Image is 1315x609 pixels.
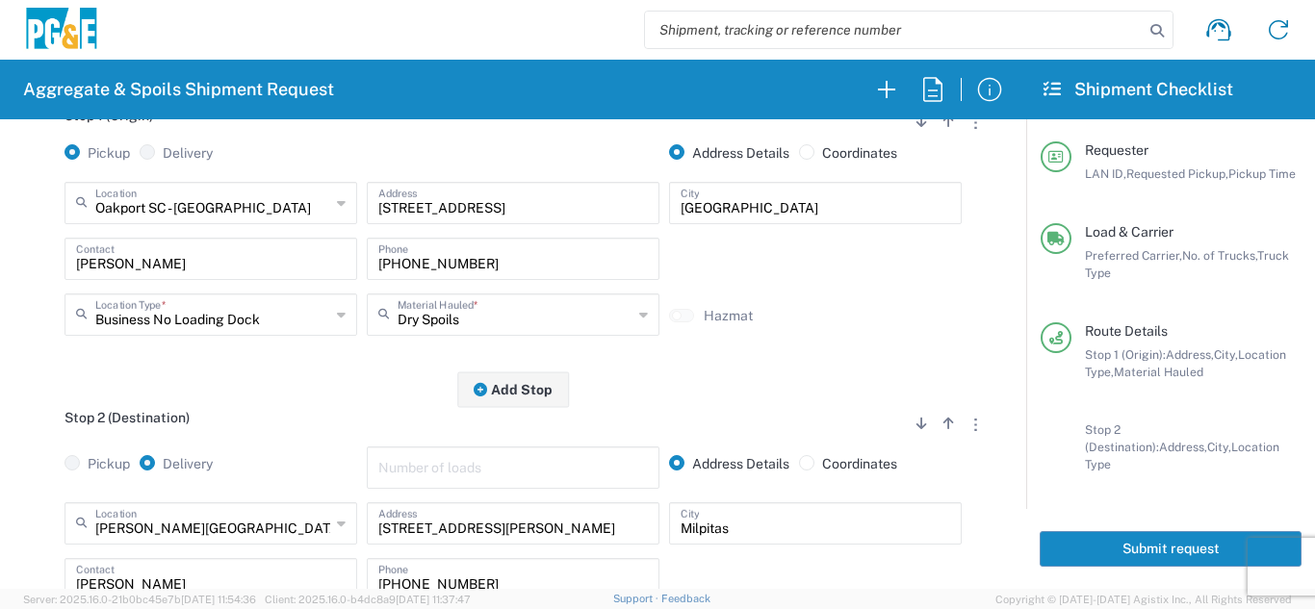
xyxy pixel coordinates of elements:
[1085,323,1168,339] span: Route Details
[995,591,1292,608] span: Copyright © [DATE]-[DATE] Agistix Inc., All Rights Reserved
[799,455,897,472] label: Coordinates
[1085,347,1166,362] span: Stop 1 (Origin):
[1085,248,1182,263] span: Preferred Carrier,
[661,593,710,604] a: Feedback
[23,8,100,53] img: pge
[1085,142,1148,158] span: Requester
[613,593,661,604] a: Support
[704,307,753,324] label: Hazmat
[1044,78,1233,101] h2: Shipment Checklist
[181,594,256,605] span: [DATE] 11:54:36
[799,144,897,162] label: Coordinates
[1114,365,1203,379] span: Material Hauled
[1085,224,1173,240] span: Load & Carrier
[1040,531,1302,567] button: Submit request
[1166,347,1214,362] span: Address,
[1228,166,1296,181] span: Pickup Time
[1126,166,1228,181] span: Requested Pickup,
[457,371,569,407] button: Add Stop
[1207,440,1231,454] span: City,
[1085,422,1159,454] span: Stop 2 (Destination):
[669,144,789,162] label: Address Details
[265,594,471,605] span: Client: 2025.16.0-b4dc8a9
[1159,440,1207,454] span: Address,
[669,455,789,472] label: Address Details
[1182,248,1257,263] span: No. of Trucks,
[23,594,256,605] span: Server: 2025.16.0-21b0bc45e7b
[1214,347,1238,362] span: City,
[23,78,334,101] h2: Aggregate & Spoils Shipment Request
[1085,166,1126,181] span: LAN ID,
[645,12,1144,48] input: Shipment, tracking or reference number
[396,594,471,605] span: [DATE] 11:37:47
[64,410,190,425] span: Stop 2 (Destination)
